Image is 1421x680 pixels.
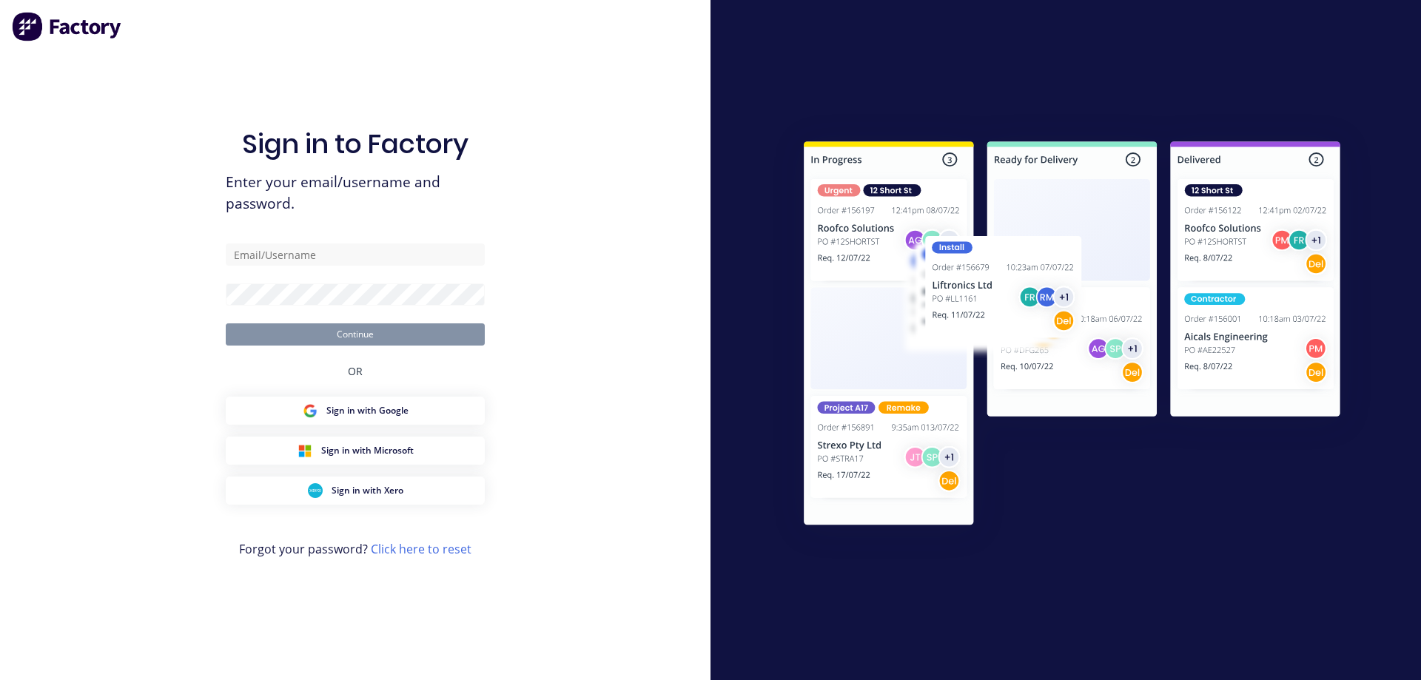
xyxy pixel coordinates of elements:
[298,443,312,458] img: Microsoft Sign in
[321,444,414,457] span: Sign in with Microsoft
[12,12,123,41] img: Factory
[226,397,485,425] button: Google Sign inSign in with Google
[371,541,471,557] a: Click here to reset
[348,346,363,397] div: OR
[332,484,403,497] span: Sign in with Xero
[226,243,485,266] input: Email/Username
[308,483,323,498] img: Xero Sign in
[242,128,468,160] h1: Sign in to Factory
[226,172,485,215] span: Enter your email/username and password.
[226,477,485,505] button: Xero Sign inSign in with Xero
[226,323,485,346] button: Continue
[239,540,471,558] span: Forgot your password?
[303,403,318,418] img: Google Sign in
[226,437,485,465] button: Microsoft Sign inSign in with Microsoft
[326,404,409,417] span: Sign in with Google
[771,112,1373,560] img: Sign in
